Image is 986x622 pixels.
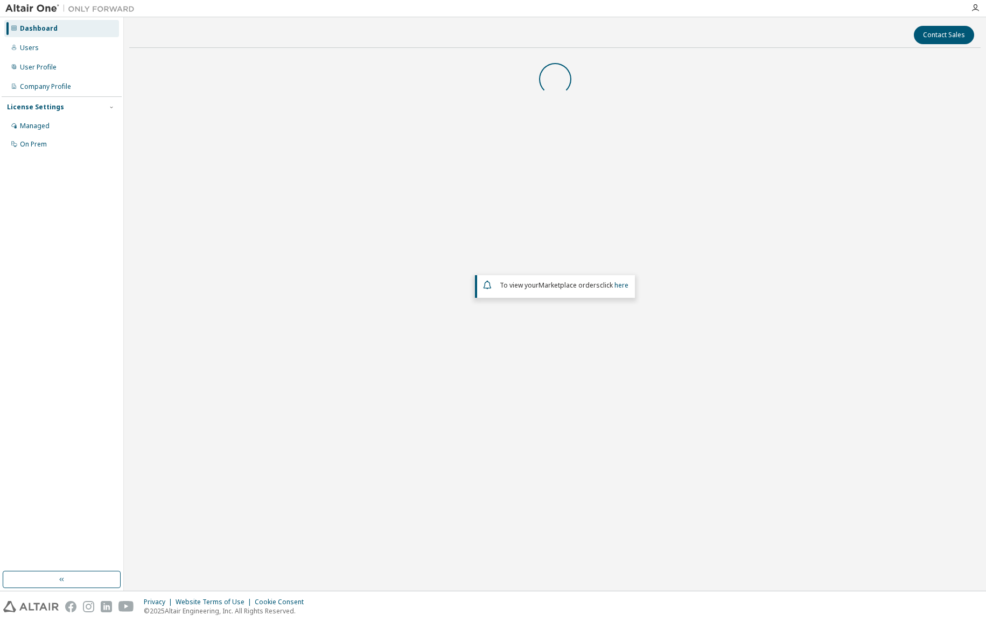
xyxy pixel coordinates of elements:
[144,606,310,616] p: © 2025 Altair Engineering, Inc. All Rights Reserved.
[176,598,255,606] div: Website Terms of Use
[20,82,71,91] div: Company Profile
[5,3,140,14] img: Altair One
[20,122,50,130] div: Managed
[101,601,112,612] img: linkedin.svg
[255,598,310,606] div: Cookie Consent
[20,63,57,72] div: User Profile
[539,281,600,290] em: Marketplace orders
[65,601,76,612] img: facebook.svg
[83,601,94,612] img: instagram.svg
[118,601,134,612] img: youtube.svg
[914,26,974,44] button: Contact Sales
[144,598,176,606] div: Privacy
[20,24,58,33] div: Dashboard
[500,281,628,290] span: To view your click
[3,601,59,612] img: altair_logo.svg
[614,281,628,290] a: here
[20,140,47,149] div: On Prem
[20,44,39,52] div: Users
[7,103,64,111] div: License Settings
